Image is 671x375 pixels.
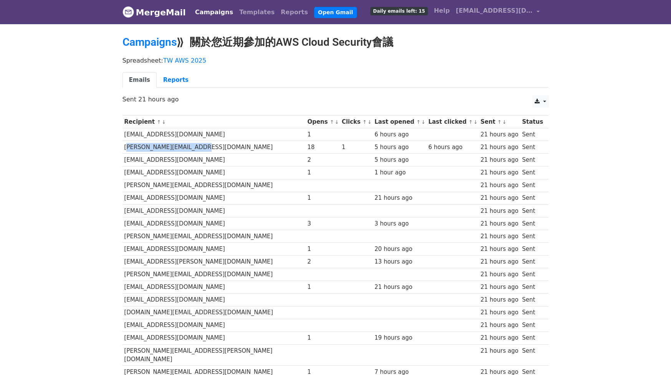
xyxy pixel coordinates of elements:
div: 21 hours ago [480,347,519,355]
div: 1 [307,194,338,202]
a: Campaigns [192,5,236,20]
th: Last clicked [426,116,479,128]
div: 5 hours ago [374,156,424,164]
td: Sent [520,344,545,366]
td: Sent [520,332,545,344]
a: ↑ [157,119,161,125]
td: Sent [520,294,545,306]
div: 3 [307,219,338,228]
td: Sent [520,281,545,294]
th: Recipient [123,116,306,128]
td: Sent [520,230,545,242]
a: Campaigns [123,36,177,48]
h2: ⟫ 關於您近期參加的AWS Cloud Security會議 [123,36,549,49]
a: Daily emails left: 15 [367,3,431,18]
td: Sent [520,166,545,179]
a: ↑ [330,119,334,125]
td: Sent [520,154,545,166]
p: Spreadsheet: [123,56,549,65]
td: [EMAIL_ADDRESS][DOMAIN_NAME] [123,294,306,306]
div: 2 [307,156,338,164]
div: 1 [307,245,338,254]
a: Templates [236,5,278,20]
div: 1 [307,130,338,139]
div: 18 [307,143,338,152]
td: Sent [520,217,545,230]
span: [EMAIL_ADDRESS][DOMAIN_NAME] [456,6,533,15]
th: Status [520,116,545,128]
td: [PERSON_NAME][EMAIL_ADDRESS][DOMAIN_NAME] [123,141,306,154]
div: 1 [307,168,338,177]
a: ↑ [497,119,502,125]
td: [PERSON_NAME][EMAIL_ADDRESS][DOMAIN_NAME] [123,179,306,192]
div: 21 hours ago [480,156,519,164]
th: Sent [479,116,520,128]
div: 5 hours ago [374,143,424,152]
a: ↓ [474,119,478,125]
div: 1 hour ago [374,168,424,177]
img: MergeMail logo [123,6,134,18]
td: [EMAIL_ADDRESS][DOMAIN_NAME] [123,204,306,217]
div: 2 [307,257,338,266]
div: 21 hours ago [480,181,519,190]
p: Sent 21 hours ago [123,95,549,103]
a: ↓ [502,119,507,125]
td: [EMAIL_ADDRESS][PERSON_NAME][DOMAIN_NAME] [123,256,306,268]
th: Opens [305,116,340,128]
td: [EMAIL_ADDRESS][DOMAIN_NAME] [123,128,306,141]
div: 21 hours ago [480,257,519,266]
a: ↓ [335,119,339,125]
td: Sent [520,204,545,217]
div: 21 hours ago [480,321,519,330]
a: Reports [278,5,311,20]
div: 21 hours ago [480,308,519,317]
a: Help [431,3,453,18]
td: Sent [520,268,545,281]
div: 20 hours ago [374,245,424,254]
td: [EMAIL_ADDRESS][DOMAIN_NAME] [123,243,306,256]
td: [EMAIL_ADDRESS][DOMAIN_NAME] [123,166,306,179]
div: 21 hours ago [480,194,519,202]
a: ↑ [469,119,473,125]
td: [EMAIL_ADDRESS][DOMAIN_NAME] [123,319,306,332]
td: [EMAIL_ADDRESS][DOMAIN_NAME] [123,192,306,204]
td: Sent [520,141,545,154]
div: 21 hours ago [480,245,519,254]
a: ↑ [363,119,367,125]
div: 6 hours ago [428,143,477,152]
div: 21 hours ago [374,194,424,202]
div: 21 hours ago [374,283,424,292]
td: Sent [520,319,545,332]
th: Last opened [373,116,426,128]
div: 6 hours ago [374,130,424,139]
a: Emails [123,72,157,88]
td: Sent [520,192,545,204]
div: 21 hours ago [480,334,519,342]
a: MergeMail [123,4,186,20]
span: Daily emails left: 15 [370,7,427,15]
td: [EMAIL_ADDRESS][DOMAIN_NAME] [123,281,306,294]
div: 21 hours ago [480,143,519,152]
td: Sent [520,179,545,192]
a: ↑ [416,119,421,125]
th: Clicks [340,116,373,128]
div: 21 hours ago [480,168,519,177]
div: 21 hours ago [480,219,519,228]
div: 1 [307,283,338,292]
div: 21 hours ago [480,232,519,241]
td: [PERSON_NAME][EMAIL_ADDRESS][PERSON_NAME][DOMAIN_NAME] [123,344,306,366]
a: Reports [157,72,195,88]
div: 21 hours ago [480,283,519,292]
a: TW AWS 2025 [163,57,207,64]
td: [EMAIL_ADDRESS][DOMAIN_NAME] [123,154,306,166]
div: 13 hours ago [374,257,424,266]
div: 聊天小组件 [633,338,671,375]
a: Open Gmail [314,7,357,18]
div: 3 hours ago [374,219,424,228]
td: [PERSON_NAME][EMAIL_ADDRESS][DOMAIN_NAME] [123,268,306,281]
a: [EMAIL_ADDRESS][DOMAIN_NAME] [453,3,543,21]
td: Sent [520,306,545,319]
div: 19 hours ago [374,334,424,342]
div: 21 hours ago [480,207,519,216]
td: [PERSON_NAME][EMAIL_ADDRESS][DOMAIN_NAME] [123,230,306,242]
